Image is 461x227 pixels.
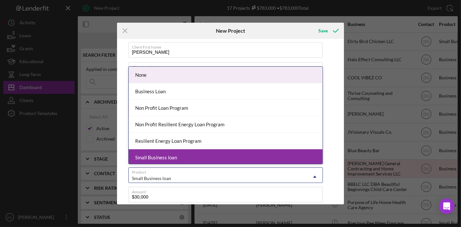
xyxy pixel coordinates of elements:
h6: New Project [216,28,245,34]
label: Client Last Name [132,62,323,70]
div: Save [318,24,328,37]
div: Non Profit Resilient Energy Loan Program [129,116,323,133]
label: Amount [132,187,323,194]
div: None [129,67,323,83]
button: Save [312,24,344,37]
div: Small Business loan [129,149,323,166]
div: Resilient Energy Loan Program [129,133,323,149]
div: Business Loan [129,83,323,100]
div: Small Business loan [132,176,171,181]
div: Non Profit Loan Program [129,100,323,116]
div: Open Intercom Messenger [439,199,455,214]
label: Client First Name [132,42,323,50]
